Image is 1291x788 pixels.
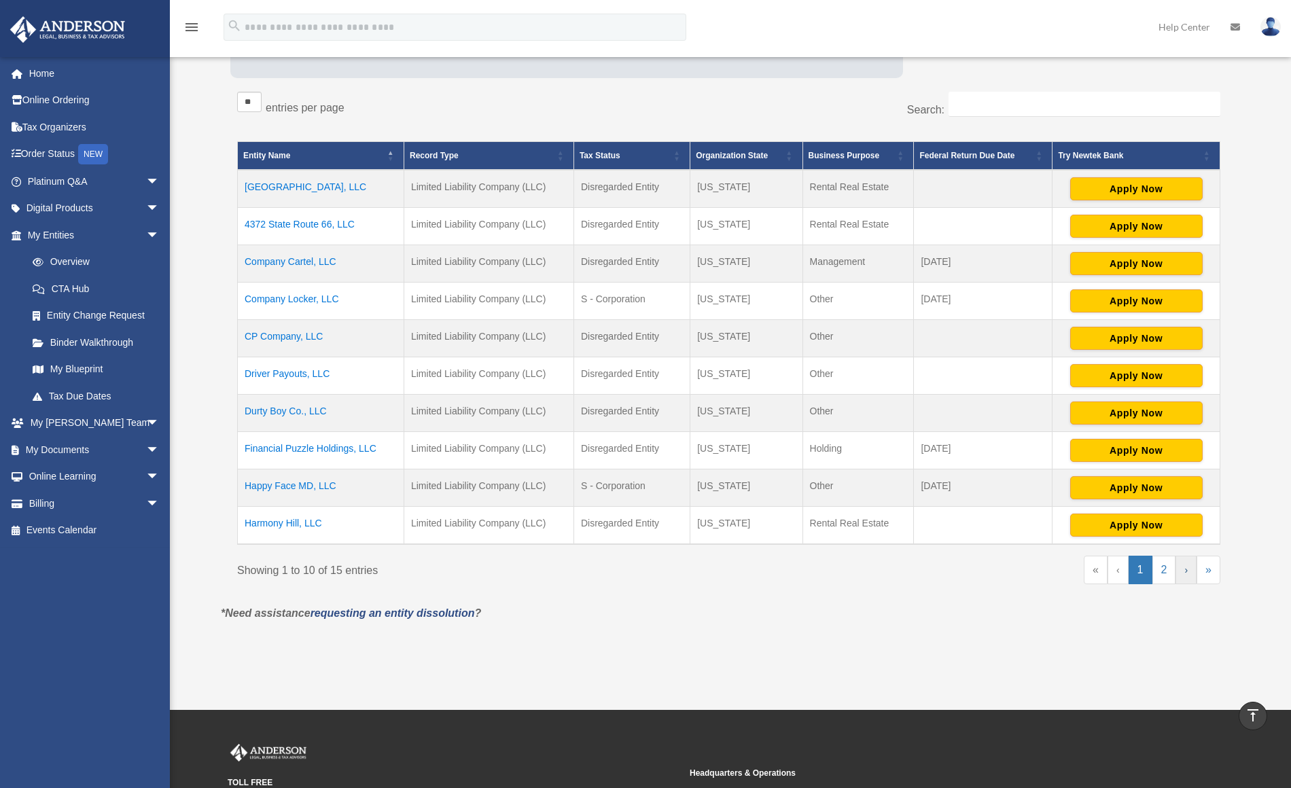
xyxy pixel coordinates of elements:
[802,142,914,171] th: Business Purpose: Activate to sort
[10,490,180,517] a: Billingarrow_drop_down
[404,469,573,507] td: Limited Liability Company (LLC)
[573,432,690,469] td: Disregarded Entity
[802,245,914,283] td: Management
[690,432,802,469] td: [US_STATE]
[802,469,914,507] td: Other
[19,275,173,302] a: CTA Hub
[690,283,802,320] td: [US_STATE]
[146,436,173,464] span: arrow_drop_down
[580,151,620,160] span: Tax Status
[1053,142,1220,171] th: Try Newtek Bank : Activate to sort
[802,432,914,469] td: Holding
[238,208,404,245] td: 4372 State Route 66, LLC
[404,208,573,245] td: Limited Liability Company (LLC)
[1260,17,1281,37] img: User Pic
[404,395,573,432] td: Limited Liability Company (LLC)
[10,517,180,544] a: Events Calendar
[690,469,802,507] td: [US_STATE]
[410,151,459,160] span: Record Type
[802,208,914,245] td: Rental Real Estate
[10,436,180,463] a: My Documentsarrow_drop_down
[19,329,173,356] a: Binder Walkthrough
[573,395,690,432] td: Disregarded Entity
[1108,556,1129,584] a: Previous
[573,320,690,357] td: Disregarded Entity
[1070,289,1203,312] button: Apply Now
[227,18,242,33] i: search
[690,170,802,208] td: [US_STATE]
[690,766,1142,781] small: Headquarters & Operations
[573,142,690,171] th: Tax Status: Activate to sort
[690,357,802,395] td: [US_STATE]
[238,320,404,357] td: CP Company, LLC
[573,507,690,545] td: Disregarded Entity
[1070,514,1203,537] button: Apply Now
[1070,215,1203,238] button: Apply Now
[573,208,690,245] td: Disregarded Entity
[1239,702,1267,730] a: vertical_align_top
[690,245,802,283] td: [US_STATE]
[914,469,1053,507] td: [DATE]
[19,302,173,329] a: Entity Change Request
[914,432,1053,469] td: [DATE]
[802,170,914,208] td: Rental Real Estate
[10,168,180,195] a: Platinum Q&Aarrow_drop_down
[404,320,573,357] td: Limited Liability Company (LLC)
[809,151,880,160] span: Business Purpose
[573,283,690,320] td: S - Corporation
[183,24,200,35] a: menu
[183,19,200,35] i: menu
[1152,556,1176,584] a: 2
[19,249,166,276] a: Overview
[404,507,573,545] td: Limited Liability Company (LLC)
[1070,439,1203,462] button: Apply Now
[228,744,309,762] img: Anderson Advisors Platinum Portal
[1058,147,1199,164] div: Try Newtek Bank
[238,432,404,469] td: Financial Puzzle Holdings, LLC
[1070,364,1203,387] button: Apply Now
[311,607,475,619] a: requesting an entity dissolution
[1084,556,1108,584] a: First
[914,142,1053,171] th: Federal Return Due Date: Activate to sort
[10,60,180,87] a: Home
[238,469,404,507] td: Happy Face MD, LLC
[221,607,481,619] em: *Need assistance ?
[146,195,173,223] span: arrow_drop_down
[10,87,180,114] a: Online Ordering
[404,283,573,320] td: Limited Liability Company (LLC)
[802,395,914,432] td: Other
[238,142,404,171] th: Entity Name: Activate to invert sorting
[573,170,690,208] td: Disregarded Entity
[690,507,802,545] td: [US_STATE]
[404,170,573,208] td: Limited Liability Company (LLC)
[10,141,180,168] a: Order StatusNEW
[238,395,404,432] td: Durty Boy Co., LLC
[146,490,173,518] span: arrow_drop_down
[404,142,573,171] th: Record Type: Activate to sort
[802,357,914,395] td: Other
[238,245,404,283] td: Company Cartel, LLC
[914,283,1053,320] td: [DATE]
[1197,556,1220,584] a: Last
[573,245,690,283] td: Disregarded Entity
[19,382,173,410] a: Tax Due Dates
[146,221,173,249] span: arrow_drop_down
[1070,327,1203,350] button: Apply Now
[573,357,690,395] td: Disregarded Entity
[1070,401,1203,425] button: Apply Now
[266,102,344,113] label: entries per page
[914,245,1053,283] td: [DATE]
[404,432,573,469] td: Limited Liability Company (LLC)
[802,283,914,320] td: Other
[1245,707,1261,723] i: vertical_align_top
[238,170,404,208] td: [GEOGRAPHIC_DATA], LLC
[78,144,108,164] div: NEW
[919,151,1014,160] span: Federal Return Due Date
[10,113,180,141] a: Tax Organizers
[802,507,914,545] td: Rental Real Estate
[10,463,180,490] a: Online Learningarrow_drop_down
[10,221,173,249] a: My Entitiesarrow_drop_down
[238,283,404,320] td: Company Locker, LLC
[1070,252,1203,275] button: Apply Now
